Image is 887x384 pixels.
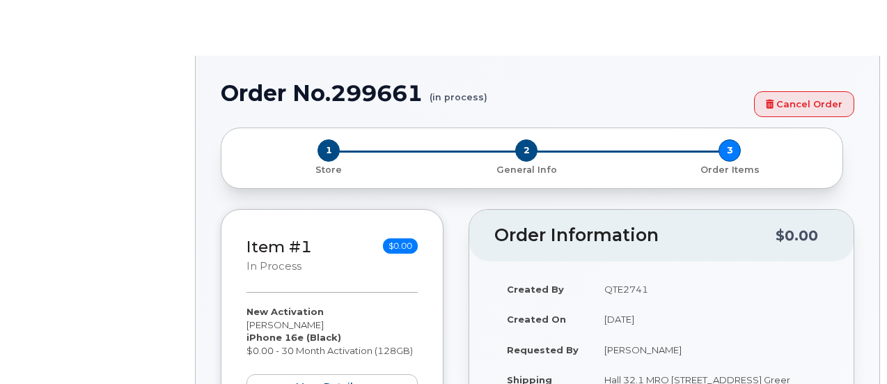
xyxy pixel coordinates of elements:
span: 2 [515,139,537,162]
a: Cancel Order [754,91,854,117]
small: in process [246,260,301,272]
h1: Order No.299661 [221,81,747,105]
span: 1 [317,139,340,162]
p: Store [238,164,419,176]
div: $0.00 [776,222,818,249]
td: [DATE] [592,304,829,335]
a: Item #1 [246,237,312,256]
strong: iPhone 16e (Black) [246,332,341,343]
h2: Order Information [494,226,776,245]
strong: Created By [507,284,564,295]
p: General Info [430,164,622,176]
span: $0.00 [383,238,418,254]
a: 2 General Info [425,162,628,176]
a: 1 Store [233,162,425,176]
strong: Requested By [507,344,579,355]
small: (in process) [430,81,487,102]
td: [PERSON_NAME] [592,335,829,365]
strong: New Activation [246,306,324,317]
td: QTE2741 [592,274,829,305]
strong: Created On [507,314,566,325]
